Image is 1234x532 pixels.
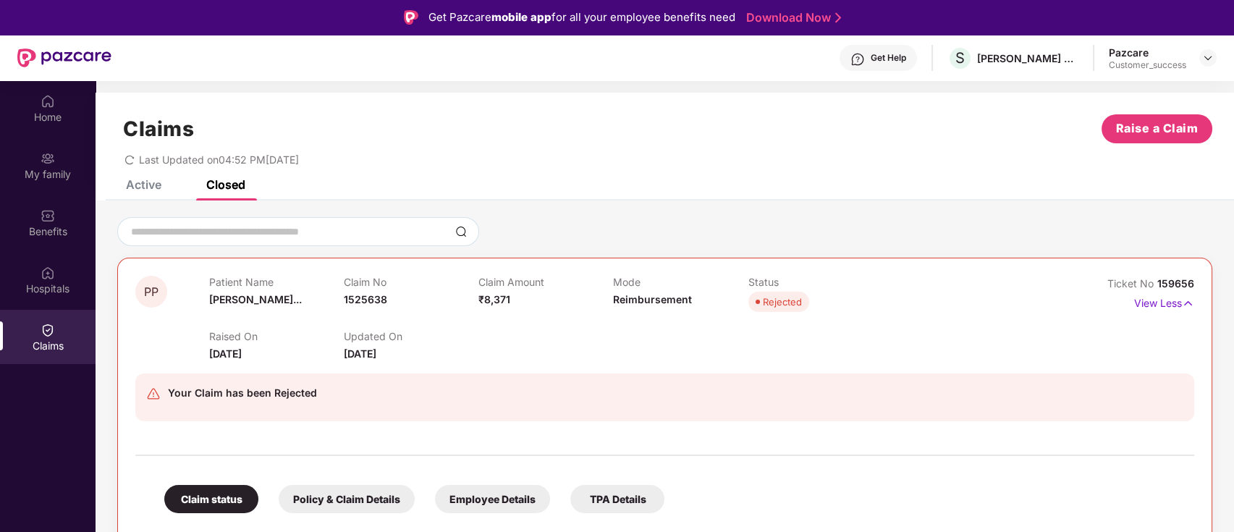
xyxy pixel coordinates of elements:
span: Reimbursement [613,293,692,305]
img: svg+xml;base64,PHN2ZyB4bWxucz0iaHR0cDovL3d3dy53My5vcmcvMjAwMC9zdmciIHdpZHRoPSIyNCIgaGVpZ2h0PSIyNC... [146,387,161,401]
h1: Claims [123,117,194,141]
p: Raised On [209,330,344,342]
p: Mode [613,276,748,288]
span: Last Updated on 04:52 PM[DATE] [139,153,299,166]
span: ₹8,371 [478,293,510,305]
span: redo [124,153,135,166]
div: [PERSON_NAME] CONSULTANTS P LTD [977,51,1078,65]
div: Customer_success [1109,59,1186,71]
div: Closed [206,177,245,192]
img: svg+xml;base64,PHN2ZyBpZD0iU2VhcmNoLTMyeDMyIiB4bWxucz0iaHR0cDovL3d3dy53My5vcmcvMjAwMC9zdmciIHdpZH... [455,226,467,237]
div: Your Claim has been Rejected [168,384,317,402]
div: Rejected [763,295,802,309]
div: TPA Details [570,485,664,513]
a: Download Now [746,10,837,25]
img: Logo [404,10,418,25]
div: Pazcare [1109,46,1186,59]
span: S [955,49,965,67]
p: Claim Amount [478,276,613,288]
div: Get Help [871,52,906,64]
span: 159656 [1157,277,1194,290]
img: svg+xml;base64,PHN2ZyBpZD0iQmVuZWZpdHMiIHhtbG5zPSJodHRwOi8vd3d3LnczLm9yZy8yMDAwL3N2ZyIgd2lkdGg9Ij... [41,208,55,223]
div: Get Pazcare for all your employee benefits need [428,9,735,26]
div: Active [126,177,161,192]
p: View Less [1134,292,1194,311]
span: [PERSON_NAME]... [209,293,302,305]
p: Updated On [344,330,478,342]
img: svg+xml;base64,PHN2ZyB4bWxucz0iaHR0cDovL3d3dy53My5vcmcvMjAwMC9zdmciIHdpZHRoPSIxNyIgaGVpZ2h0PSIxNy... [1182,295,1194,311]
span: Raise a Claim [1116,119,1199,138]
p: Claim No [344,276,478,288]
strong: mobile app [491,10,552,24]
img: svg+xml;base64,PHN2ZyBpZD0iQ2xhaW0iIHhtbG5zPSJodHRwOi8vd3d3LnczLm9yZy8yMDAwL3N2ZyIgd2lkdGg9IjIwIi... [41,323,55,337]
span: PP [144,286,159,298]
p: Patient Name [209,276,344,288]
div: Employee Details [435,485,550,513]
span: [DATE] [209,347,242,360]
span: [DATE] [344,347,376,360]
button: Raise a Claim [1102,114,1212,143]
img: svg+xml;base64,PHN2ZyB3aWR0aD0iMjAiIGhlaWdodD0iMjAiIHZpZXdCb3g9IjAgMCAyMCAyMCIgZmlsbD0ibm9uZSIgeG... [41,151,55,166]
div: Claim status [164,485,258,513]
img: New Pazcare Logo [17,48,111,67]
span: Ticket No [1107,277,1157,290]
img: svg+xml;base64,PHN2ZyBpZD0iRHJvcGRvd24tMzJ4MzIiIHhtbG5zPSJodHRwOi8vd3d3LnczLm9yZy8yMDAwL3N2ZyIgd2... [1202,52,1214,64]
img: Stroke [835,10,841,25]
div: Policy & Claim Details [279,485,415,513]
img: svg+xml;base64,PHN2ZyBpZD0iSG9tZSIgeG1sbnM9Imh0dHA6Ly93d3cudzMub3JnLzIwMDAvc3ZnIiB3aWR0aD0iMjAiIG... [41,94,55,109]
p: Status [748,276,883,288]
img: svg+xml;base64,PHN2ZyBpZD0iSGVscC0zMngzMiIgeG1sbnM9Imh0dHA6Ly93d3cudzMub3JnLzIwMDAvc3ZnIiB3aWR0aD... [850,52,865,67]
span: 1525638 [344,293,387,305]
img: svg+xml;base64,PHN2ZyBpZD0iSG9zcGl0YWxzIiB4bWxucz0iaHR0cDovL3d3dy53My5vcmcvMjAwMC9zdmciIHdpZHRoPS... [41,266,55,280]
